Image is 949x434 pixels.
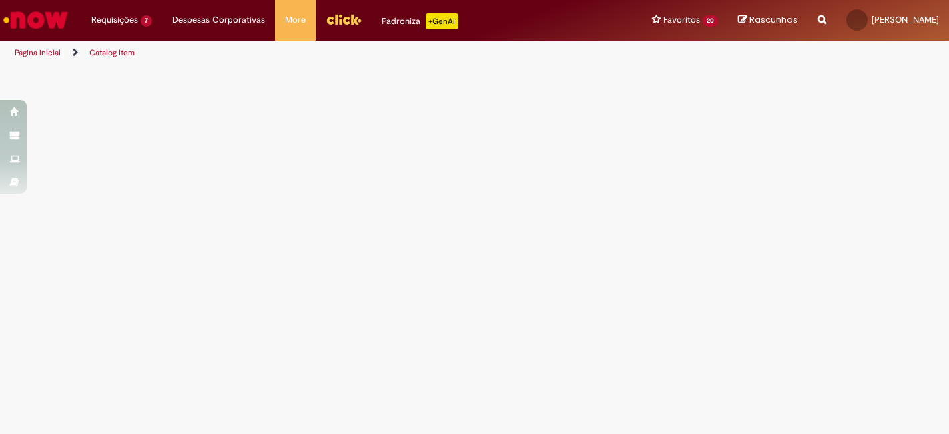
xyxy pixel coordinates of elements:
ul: Trilhas de página [10,41,623,65]
a: Rascunhos [738,14,798,27]
span: More [285,13,306,27]
span: Favoritos [663,13,700,27]
span: Rascunhos [749,13,798,26]
img: click_logo_yellow_360x200.png [326,9,362,29]
span: 7 [141,15,152,27]
span: 20 [703,15,718,27]
span: Despesas Corporativas [172,13,265,27]
div: Padroniza [382,13,458,29]
span: [PERSON_NAME] [872,14,939,25]
p: +GenAi [426,13,458,29]
a: Página inicial [15,47,61,58]
img: ServiceNow [1,7,70,33]
span: Requisições [91,13,138,27]
a: Catalog Item [89,47,135,58]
